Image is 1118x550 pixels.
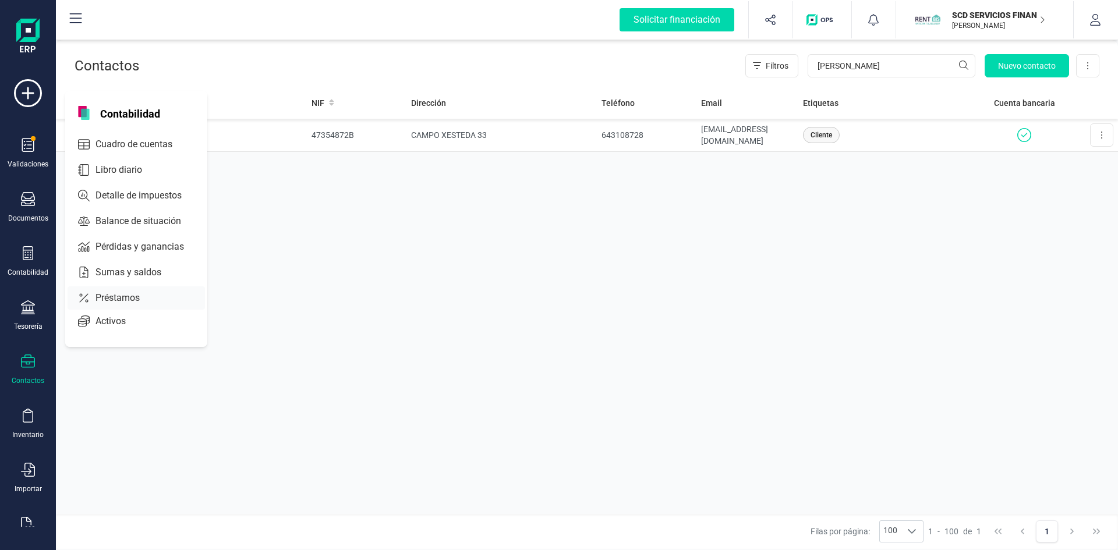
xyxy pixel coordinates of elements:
[952,21,1045,30] p: [PERSON_NAME]
[1061,520,1083,542] button: Next Page
[1011,520,1034,542] button: Previous Page
[15,484,42,494] div: Importar
[597,119,696,152] td: 643108728
[620,8,734,31] div: Solicitar financiación
[411,97,446,109] span: Dirección
[803,97,838,109] span: Etiquetas
[307,119,406,152] td: 47354872B
[91,240,205,254] span: Pérdidas y ganancias
[93,106,167,120] span: Contabilidad
[985,54,1069,77] button: Nuevo contacto
[811,520,924,542] div: Filas por página:
[1036,520,1058,542] button: Page 1
[606,1,748,38] button: Solicitar financiación
[91,291,161,305] span: Préstamos
[915,7,940,33] img: SC
[963,526,972,537] span: de
[75,56,139,75] p: Contactos
[1085,520,1108,542] button: Last Page
[91,189,203,203] span: Detalle de impuestos
[977,526,981,537] span: 1
[8,214,48,223] div: Documentos
[602,97,635,109] span: Teléfono
[808,54,975,77] input: Buscar contacto
[14,322,43,331] div: Tesorería
[8,268,48,277] div: Contabilidad
[12,430,44,439] div: Inventario
[16,19,40,56] img: Logo Finanedi
[799,1,844,38] button: Logo de OPS
[696,119,798,152] td: [EMAIL_ADDRESS][DOMAIN_NAME]
[952,9,1045,21] p: SCD SERVICIOS FINANCIEROS SL
[994,97,1055,109] span: Cuenta bancaria
[880,521,901,542] span: 100
[745,54,798,77] button: Filtros
[928,526,933,537] span: 1
[811,130,832,140] span: Cliente
[114,119,307,152] td: [PERSON_NAME]
[91,137,193,151] span: Cuadro de cuentas
[928,526,981,537] div: -
[910,1,1059,38] button: SCSCD SERVICIOS FINANCIEROS SL[PERSON_NAME]
[987,520,1009,542] button: First Page
[998,60,1056,72] span: Nuevo contacto
[944,526,958,537] span: 100
[91,214,202,228] span: Balance de situación
[406,119,597,152] td: CAMPO XESTEDA 33
[806,14,837,26] img: Logo de OPS
[766,60,788,72] span: Filtros
[312,97,324,109] span: NIF
[12,376,44,385] div: Contactos
[8,159,48,169] div: Validaciones
[91,163,163,177] span: Libro diario
[701,97,722,109] span: Email
[91,265,182,279] span: Sumas y saldos
[91,314,147,328] span: Activos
